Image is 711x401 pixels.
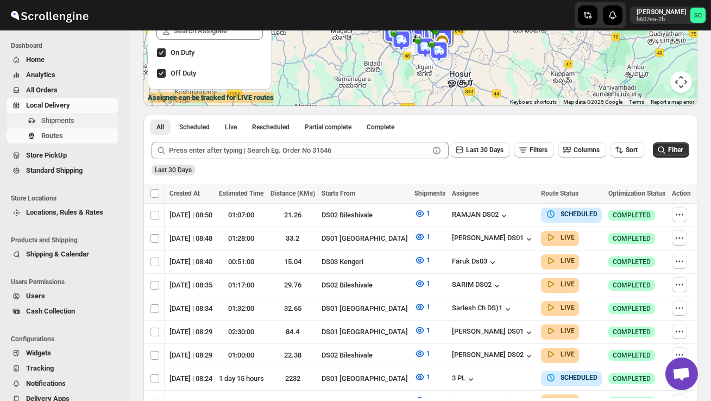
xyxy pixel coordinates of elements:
div: 29.76 [270,280,315,291]
span: Optimization Status [608,190,665,197]
div: 01:17:00 [219,280,264,291]
span: COMPLETED [613,374,651,383]
button: Routes [7,128,118,143]
div: 01:28:00 [219,233,264,244]
span: Rescheduled [252,123,290,131]
div: 1 day 15 hours [219,373,264,384]
button: Filter [653,142,689,158]
div: 01:07:00 [219,210,264,221]
button: Last 30 Days [451,142,510,158]
span: Assignee [452,190,479,197]
span: Standard Shipping [26,166,83,174]
span: Columns [574,146,600,154]
button: 1 [408,228,437,246]
div: 15.04 [270,256,315,267]
span: COMPLETED [613,258,651,266]
button: Sarlesh Ch DS)1 [452,304,513,315]
button: LIVE [545,349,575,360]
span: Products and Shipping [11,236,123,245]
b: SCHEDULED [561,374,597,381]
span: Estimated Time [219,190,263,197]
a: Report a map error [651,99,694,105]
span: Shipments [414,190,445,197]
b: LIVE [561,234,575,241]
div: DS01 [GEOGRAPHIC_DATA] [322,303,408,314]
span: Analytics [26,71,55,79]
button: SARIM DS02 [452,280,502,291]
button: LIVE [545,302,575,313]
span: 1 [426,303,430,311]
button: 1 [408,322,437,339]
b: LIVE [561,304,575,311]
span: COMPLETED [613,304,651,313]
div: 3 PL [452,374,476,385]
a: Open this area in Google Maps (opens a new window) [146,92,182,106]
div: DS02 Bileshivale [322,210,408,221]
span: 1 [426,373,430,381]
div: 01:32:00 [219,303,264,314]
span: 1 [426,209,430,217]
button: 1 [408,345,437,362]
span: Filters [530,146,548,154]
button: Analytics [7,67,118,83]
span: Filter [668,146,683,154]
b: SCHEDULED [561,210,597,218]
span: 1 [426,326,430,334]
button: SCHEDULED [545,372,597,383]
div: [DATE] | 08:50 [169,210,212,221]
img: ScrollEngine [9,2,90,29]
button: 1 [408,368,437,386]
button: Keyboard shortcuts [510,98,557,106]
div: 01:00:00 [219,350,264,361]
button: LIVE [545,279,575,290]
button: Faruk Ds03 [452,257,498,268]
div: 84.4 [270,327,315,337]
div: [DATE] | 08:40 [169,256,212,267]
span: Starts From [322,190,355,197]
span: Complete [367,123,394,131]
input: Press enter after typing | Search Eg. Order No 31546 [169,142,429,159]
span: 1 [426,256,430,264]
button: Notifications [7,376,118,391]
span: Shipping & Calendar [26,250,89,258]
button: LIVE [545,325,575,336]
span: Distance (KMs) [270,190,315,197]
button: Sort [611,142,644,158]
span: On Duty [171,48,194,57]
span: Routes [41,131,63,140]
span: Store Locations [11,194,123,203]
b: LIVE [561,327,575,335]
div: [DATE] | 08:29 [169,350,212,361]
div: [DATE] | 08:34 [169,303,212,314]
span: Tracking [26,364,54,372]
span: Live [225,123,237,131]
span: Created At [169,190,200,197]
button: [PERSON_NAME] DS01 [452,327,534,338]
div: 2232 [270,373,315,384]
button: Columns [558,142,606,158]
button: User menu [630,7,707,24]
button: Widgets [7,346,118,361]
div: 02:30:00 [219,327,264,337]
span: Dashboard [11,41,123,50]
span: Cash Collection [26,307,75,315]
button: Tracking [7,361,118,376]
b: LIVE [561,350,575,358]
button: LIVE [545,232,575,243]
button: [PERSON_NAME] DS01 [452,234,534,245]
button: All Orders [7,83,118,98]
button: Home [7,52,118,67]
span: COMPLETED [613,328,651,336]
button: [PERSON_NAME] DS02 [452,350,534,361]
div: RAMJAN DS02 [452,210,509,221]
div: 00:51:00 [219,256,264,267]
span: 1 [426,279,430,287]
img: Google [146,92,182,106]
button: Shipments [7,113,118,128]
span: 1 [426,233,430,241]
